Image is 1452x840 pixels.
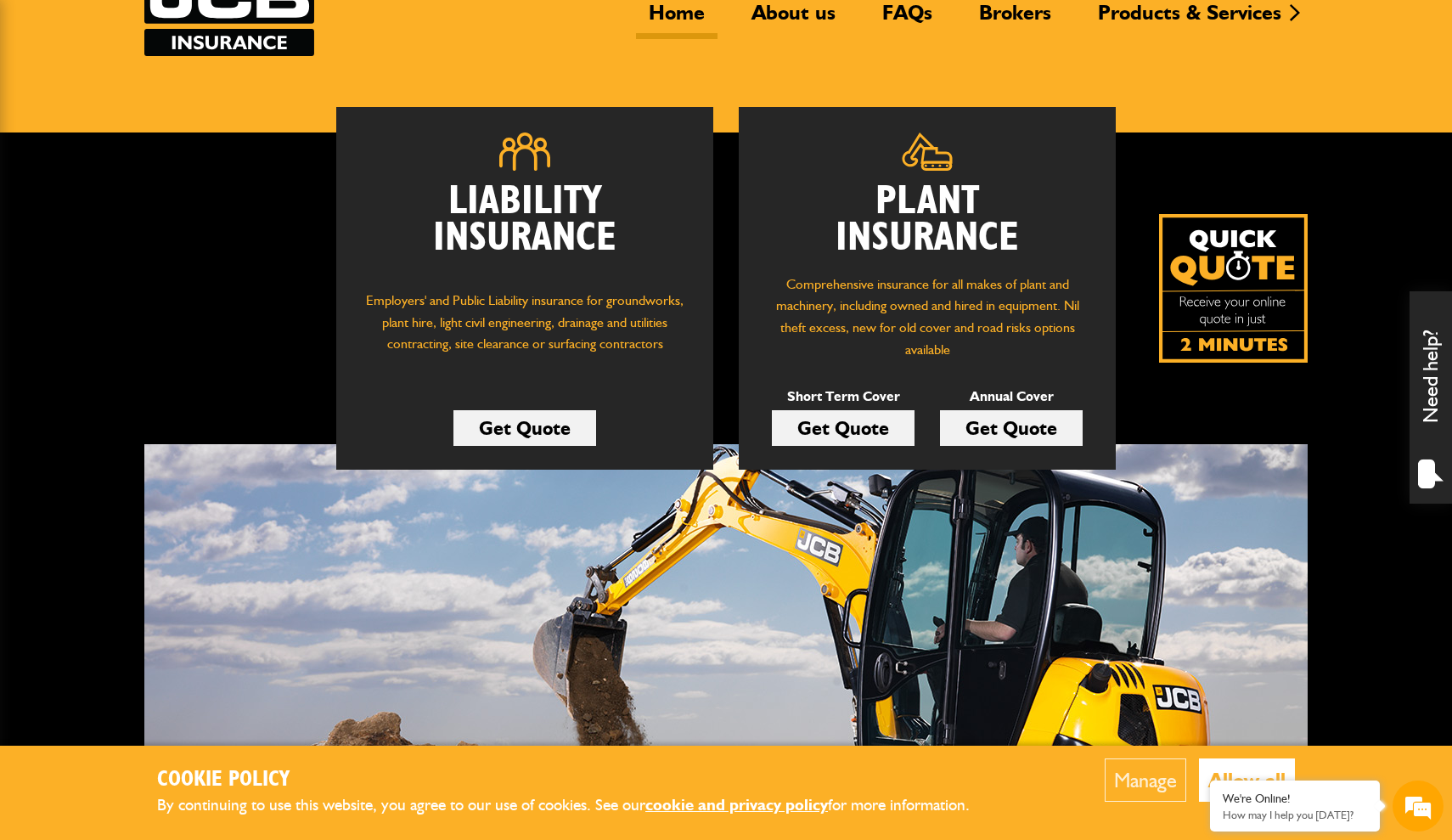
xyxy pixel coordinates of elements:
p: By continuing to use this website, you agree to our use of cookies. See our for more information. [157,792,998,819]
a: Get your insurance quote isn just 2-minutes [1159,214,1308,363]
a: Get Quote [453,410,596,446]
h2: Plant Insurance [764,183,1090,257]
div: We're Online! [1223,792,1367,806]
button: Manage [1105,758,1186,802]
p: Short Term Cover [772,386,915,408]
div: Need help? [1410,291,1452,504]
a: cookie and privacy policy [645,795,828,815]
a: Get Quote [940,410,1083,446]
img: Quick Quote [1159,214,1308,363]
p: Employers' and Public Liability insurance for groundworks, plant hire, light civil engineering, d... [362,290,688,371]
h2: Cookie Policy [157,767,998,793]
p: Annual Cover [940,386,1083,408]
h2: Liability Insurance [362,183,688,273]
p: How may I help you today? [1223,809,1367,821]
p: Comprehensive insurance for all makes of plant and machinery, including owned and hired in equipm... [764,273,1090,360]
button: Allow all [1199,758,1295,802]
a: Get Quote [772,410,915,446]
